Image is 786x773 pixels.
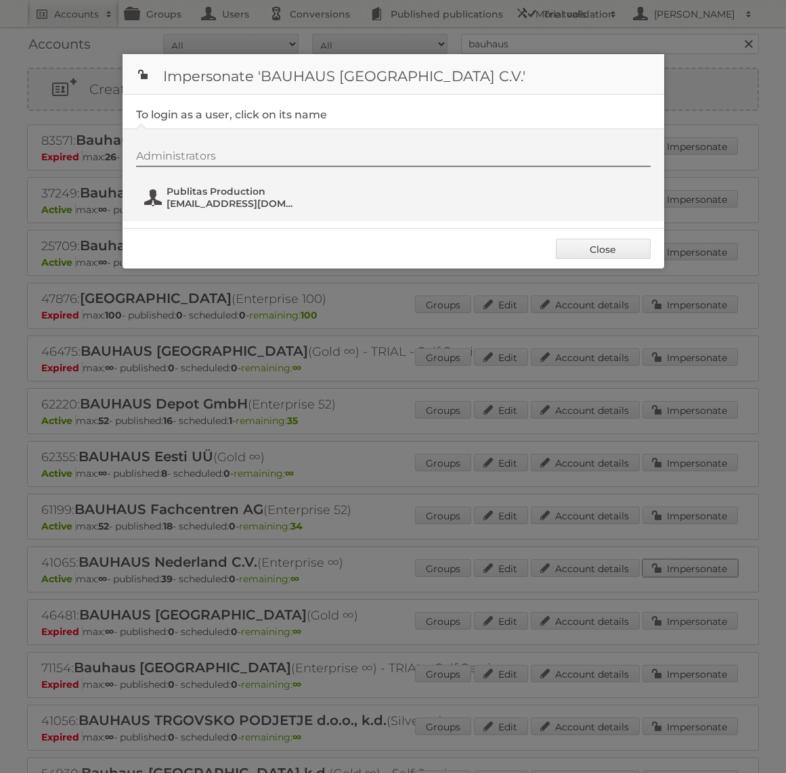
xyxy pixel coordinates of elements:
span: [EMAIL_ADDRESS][DOMAIN_NAME] [167,197,298,210]
h1: Impersonate 'BAUHAUS [GEOGRAPHIC_DATA] C.V.' [123,54,664,95]
div: Administrators [136,149,651,167]
a: Close [556,239,651,259]
button: Publitas Production [EMAIL_ADDRESS][DOMAIN_NAME] [143,184,302,211]
span: Publitas Production [167,185,298,197]
legend: To login as a user, click on its name [136,108,327,121]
